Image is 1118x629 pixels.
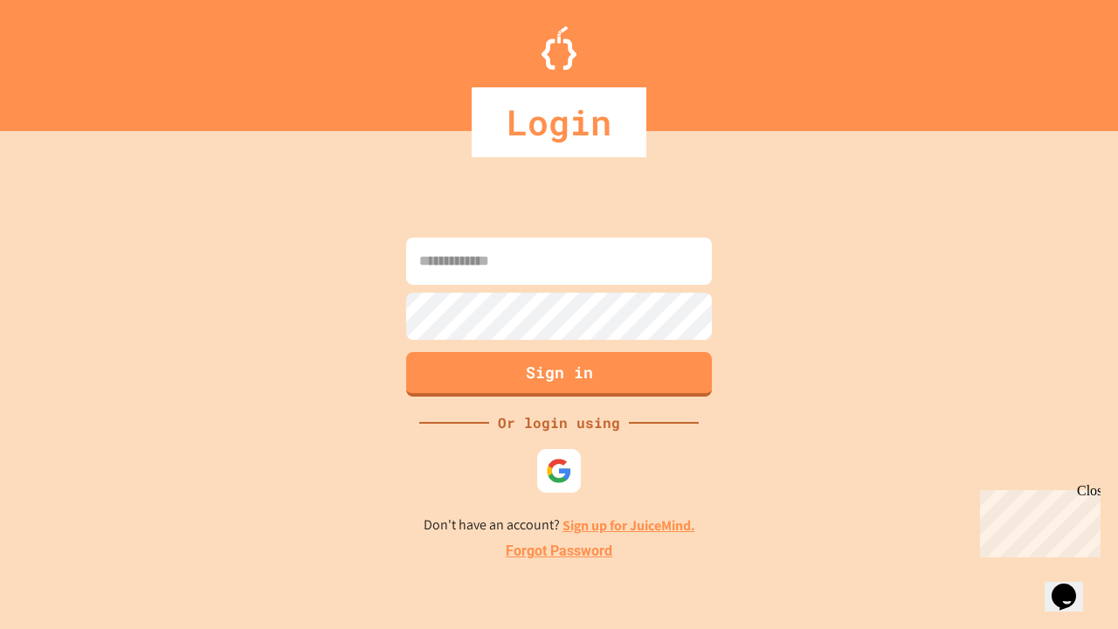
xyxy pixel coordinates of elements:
a: Forgot Password [506,541,612,562]
iframe: chat widget [973,483,1101,557]
p: Don't have an account? [424,515,695,536]
div: Or login using [489,412,629,433]
button: Sign in [406,352,712,397]
div: Login [472,87,646,157]
iframe: chat widget [1045,559,1101,612]
a: Sign up for JuiceMind. [562,516,695,535]
img: google-icon.svg [546,458,572,484]
div: Chat with us now!Close [7,7,121,111]
img: Logo.svg [542,26,576,70]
